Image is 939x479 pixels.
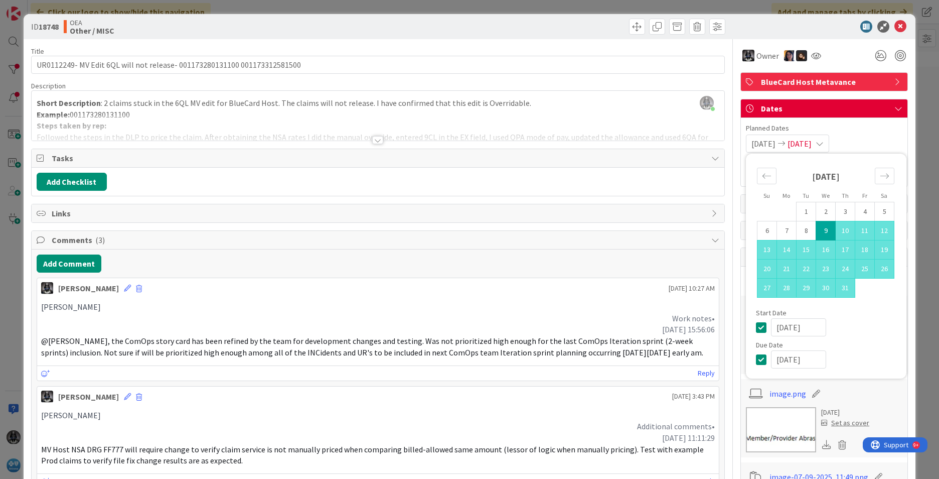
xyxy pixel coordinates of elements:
td: Selected. Tuesday, 07/22/2025 12:00 PM [797,260,816,279]
span: [DATE] [788,138,812,150]
td: Choose Wednesday, 07/02/2025 12:00 PM as your check-in date. It’s available. [816,202,836,221]
small: Sa [881,192,887,199]
small: Th [842,192,849,199]
span: [DATE] 3:43 PM [672,391,715,402]
a: image.png [769,388,806,400]
td: Selected. Thursday, 07/24/2025 12:00 PM [836,260,855,279]
span: Work notes• [672,313,715,323]
span: Description [31,81,66,90]
div: Set as cover [821,418,869,428]
td: Choose Thursday, 07/03/2025 12:00 PM as your check-in date. It’s available. [836,202,855,221]
td: Selected. Tuesday, 07/29/2025 12:00 PM [797,279,816,298]
span: Planned Dates [746,123,902,134]
span: Dates [761,102,889,114]
small: We [822,192,830,199]
input: MM/DD/YYYY [771,318,826,336]
span: Owner [756,50,779,62]
span: BlueCard Host Metavance [761,76,889,88]
span: [DATE] 15:56:06 [662,324,715,334]
span: [DATE] 11:11:29 [662,433,715,443]
img: TC [784,50,795,61]
td: Selected. Friday, 07/18/2025 12:00 PM [855,241,875,260]
td: Selected. Monday, 07/14/2025 12:00 PM [777,241,797,260]
button: Add Comment [37,255,101,273]
small: Mo [782,192,790,199]
div: [PERSON_NAME] [58,391,119,403]
td: Selected. Wednesday, 07/16/2025 12:00 PM [816,241,836,260]
div: [PERSON_NAME] [58,282,119,294]
b: Other / MISC [70,27,114,35]
td: Choose Friday, 07/04/2025 12:00 PM as your check-in date. It’s available. [855,202,875,221]
td: Selected. Monday, 07/28/2025 12:00 PM [777,279,797,298]
td: Selected. Sunday, 07/27/2025 12:00 PM [757,279,777,298]
div: Move forward to switch to the next month. [875,168,894,184]
span: [PERSON_NAME] [41,302,101,312]
span: [DATE] [751,138,775,150]
span: [DATE] 10:27 AM [669,283,715,294]
span: Start Date [756,309,787,316]
td: Choose Monday, 07/07/2025 12:00 PM as your check-in date. It’s available. [777,221,797,241]
td: Selected. Friday, 07/11/2025 12:00 PM [855,221,875,241]
div: [DATE] [821,407,869,418]
td: Selected. Thursday, 07/17/2025 12:00 PM [836,241,855,260]
div: Move backward to switch to the previous month. [757,168,776,184]
td: Choose Saturday, 07/05/2025 12:00 PM as your check-in date. It’s available. [875,202,894,221]
p: : 2 claims stuck in the 6QL MV edit for BlueCard Host. The claims will not release. I have confir... [37,97,719,109]
p: 001173280131100 [37,109,719,121]
small: Su [763,192,770,199]
label: Title [31,47,44,56]
td: Selected. Thursday, 07/10/2025 12:00 PM [836,221,855,241]
strong: Short Description [37,98,101,108]
span: Links [52,207,706,219]
img: KG [742,50,754,62]
td: Selected. Monday, 07/21/2025 12:00 PM [777,260,797,279]
img: ddRgQ3yRm5LdI1ED0PslnJbT72KgN0Tb.jfif [700,96,714,110]
button: Add Checklist [37,173,107,191]
td: Selected. Wednesday, 07/30/2025 12:00 PM [816,279,836,298]
div: 9+ [51,4,56,12]
b: 18748 [39,22,59,32]
strong: [DATE] [812,171,840,182]
input: type card name here... [31,56,725,74]
a: Reply [698,367,715,380]
span: ( 3 ) [95,235,105,245]
strong: Example: [37,109,70,119]
span: Comments [52,234,706,246]
td: Selected. Saturday, 07/12/2025 12:00 PM [875,221,894,241]
span: @[PERSON_NAME], the ComOps story card has been refined by the team for development changes and te... [41,336,703,357]
td: Selected. Tuesday, 07/15/2025 12:00 PM [797,241,816,260]
img: KG [41,391,53,403]
td: Choose Sunday, 07/06/2025 12:00 PM as your check-in date. It’s available. [757,221,777,241]
span: Tasks [52,152,706,164]
td: Selected. Friday, 07/25/2025 12:00 PM [855,260,875,279]
td: Choose Tuesday, 07/08/2025 12:00 PM as your check-in date. It’s available. [797,221,816,241]
input: MM/DD/YYYY [771,350,826,369]
span: [PERSON_NAME] [41,410,101,420]
span: Support [21,2,46,14]
td: Selected. Thursday, 07/31/2025 12:00 PM [836,279,855,298]
td: Choose Tuesday, 07/01/2025 12:00 PM as your check-in date. It’s available. [797,202,816,221]
td: Selected. Saturday, 07/19/2025 12:00 PM [875,241,894,260]
span: Additional comments• [637,421,715,431]
td: Selected as start date. Wednesday, 07/09/2025 12:00 PM [816,221,836,241]
td: Selected. Saturday, 07/26/2025 12:00 PM [875,260,894,279]
span: Due Date [756,341,783,348]
span: OEA [70,19,114,27]
div: Download [821,438,832,451]
img: ZB [796,50,807,61]
small: Fr [862,192,867,199]
img: KG [41,282,53,294]
td: Selected. Wednesday, 07/23/2025 12:00 PM [816,260,836,279]
small: Tu [803,192,809,199]
td: Selected. Sunday, 07/13/2025 12:00 PM [757,241,777,260]
span: MV Host NSA DRG FF777 will require change to verify claim service is not manually priced when com... [41,444,705,466]
span: ID [31,21,59,33]
td: Selected. Sunday, 07/20/2025 12:00 PM [757,260,777,279]
div: Calendar [746,159,905,309]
